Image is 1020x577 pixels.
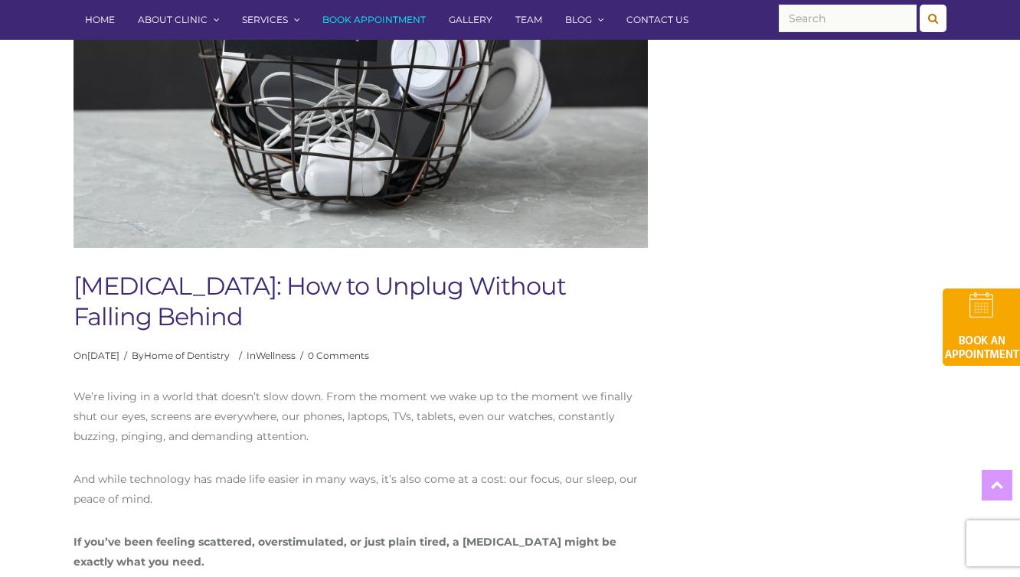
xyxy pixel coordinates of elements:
span: On / [74,350,127,361]
span: If you’ve been feeling scattered, overstimulated, or just plain tired, a [MEDICAL_DATA] might be ... [74,535,616,569]
span: We’re living in a world that doesn’t slow down. From the moment we wake up to the moment we final... [74,390,633,443]
a: Home of Dentistry [144,350,230,361]
a: Wellness [256,350,296,361]
a: Top [982,470,1012,500]
a: [DATE] [87,350,119,361]
a: 0 Comments [308,350,369,361]
span: By / [132,350,242,361]
span: In / [247,350,303,361]
input: Search [779,5,917,32]
img: book-an-appointment-hod-gld.png [943,288,1020,366]
span: And while technology has made life easier in many ways, it’s also come at a cost: our focus, our ... [74,472,638,506]
h1: [MEDICAL_DATA]: How to Unplug Without Falling Behind [74,271,648,332]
